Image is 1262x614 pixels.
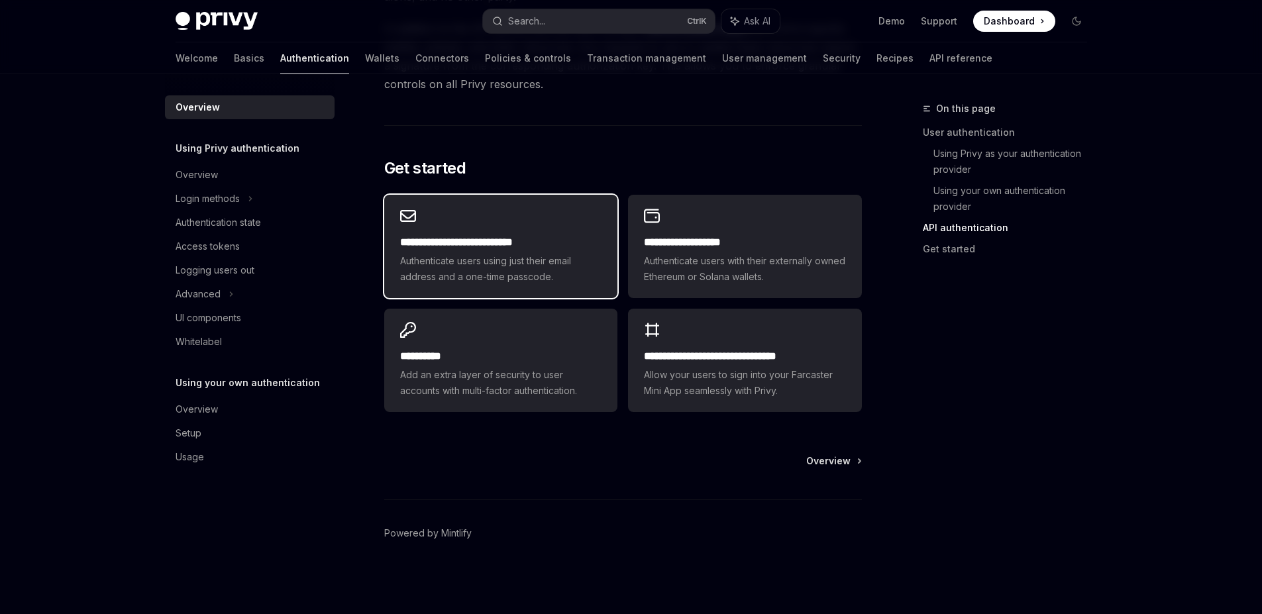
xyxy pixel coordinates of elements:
[384,527,472,540] a: Powered by Mintlify
[176,99,220,115] div: Overview
[384,309,617,412] a: **** *****Add an extra layer of security to user accounts with multi-factor authentication.
[165,95,335,119] a: Overview
[176,42,218,74] a: Welcome
[176,191,240,207] div: Login methods
[508,13,545,29] div: Search...
[384,158,466,179] span: Get started
[176,449,204,465] div: Usage
[176,375,320,391] h5: Using your own authentication
[933,180,1098,217] a: Using your own authentication provider
[876,42,914,74] a: Recipes
[744,15,770,28] span: Ask AI
[644,253,845,285] span: Authenticate users with their externally owned Ethereum or Solana wallets.
[176,167,218,183] div: Overview
[485,42,571,74] a: Policies & controls
[929,42,992,74] a: API reference
[823,42,861,74] a: Security
[165,397,335,421] a: Overview
[722,42,807,74] a: User management
[165,445,335,469] a: Usage
[415,42,469,74] a: Connectors
[587,42,706,74] a: Transaction management
[165,330,335,354] a: Whitelabel
[806,454,861,468] a: Overview
[176,334,222,350] div: Whitelabel
[973,11,1055,32] a: Dashboard
[933,143,1098,180] a: Using Privy as your authentication provider
[644,367,845,399] span: Allow your users to sign into your Farcaster Mini App seamlessly with Privy.
[923,217,1098,238] a: API authentication
[165,421,335,445] a: Setup
[923,122,1098,143] a: User authentication
[806,454,851,468] span: Overview
[923,238,1098,260] a: Get started
[165,234,335,258] a: Access tokens
[176,262,254,278] div: Logging users out
[165,306,335,330] a: UI components
[936,101,996,117] span: On this page
[176,140,299,156] h5: Using Privy authentication
[234,42,264,74] a: Basics
[165,258,335,282] a: Logging users out
[176,425,201,441] div: Setup
[176,215,261,230] div: Authentication state
[400,253,602,285] span: Authenticate users using just their email address and a one-time passcode.
[176,310,241,326] div: UI components
[878,15,905,28] a: Demo
[176,401,218,417] div: Overview
[628,195,861,298] a: **** **** **** ****Authenticate users with their externally owned Ethereum or Solana wallets.
[984,15,1035,28] span: Dashboard
[176,12,258,30] img: dark logo
[176,238,240,254] div: Access tokens
[687,16,707,26] span: Ctrl K
[165,211,335,234] a: Authentication state
[1066,11,1087,32] button: Toggle dark mode
[721,9,780,33] button: Ask AI
[365,42,399,74] a: Wallets
[400,367,602,399] span: Add an extra layer of security to user accounts with multi-factor authentication.
[176,286,221,302] div: Advanced
[165,163,335,187] a: Overview
[483,9,715,33] button: Search...CtrlK
[921,15,957,28] a: Support
[280,42,349,74] a: Authentication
